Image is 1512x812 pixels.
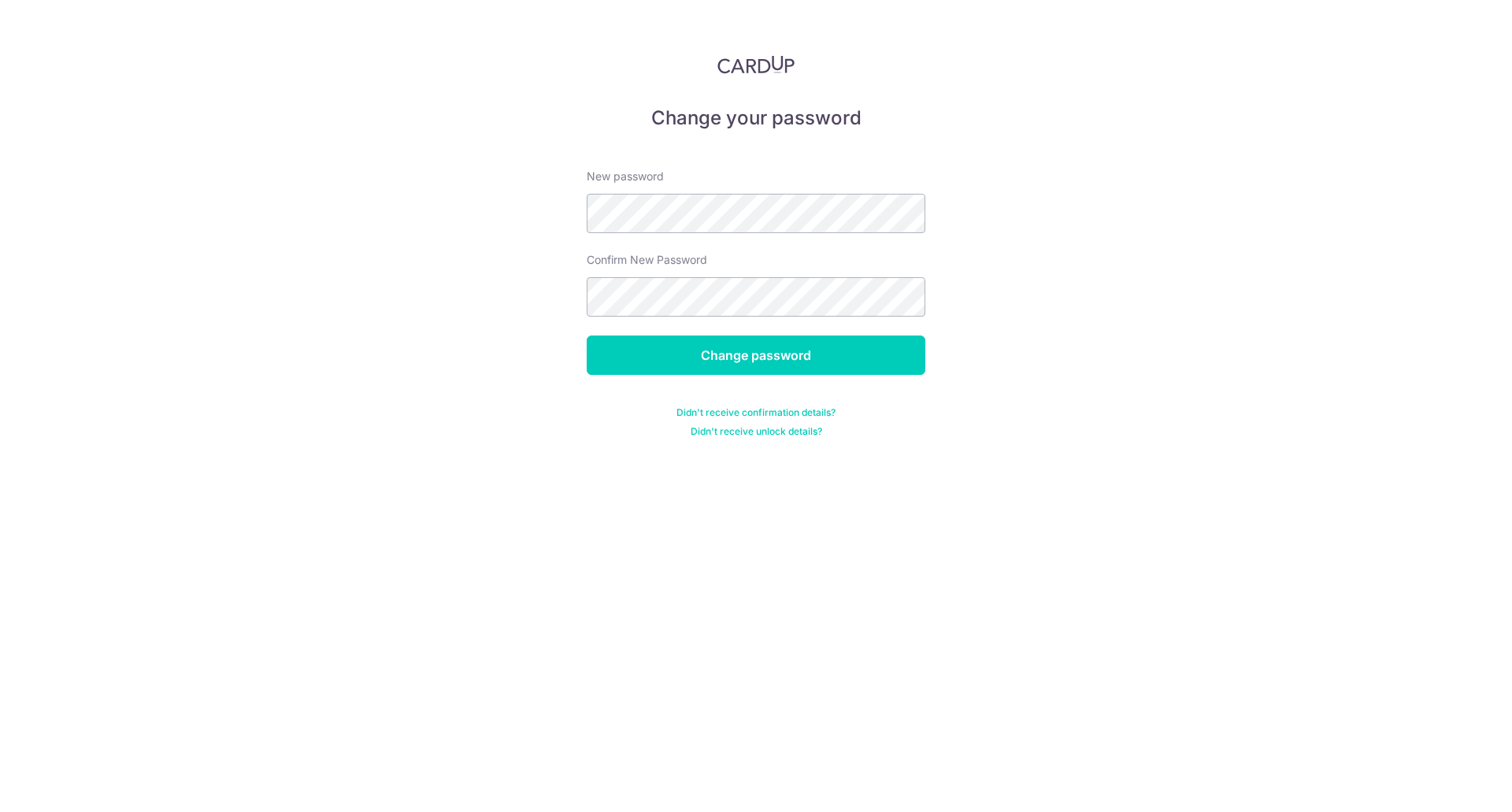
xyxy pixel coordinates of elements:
label: Confirm New Password [587,252,707,268]
a: Didn't receive confirmation details? [676,406,836,419]
label: New password [587,169,664,184]
h5: Change your password [587,106,925,131]
input: Change password [587,336,925,375]
img: CardUp Logo [717,55,795,74]
a: Didn't receive unlock details? [691,425,822,438]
